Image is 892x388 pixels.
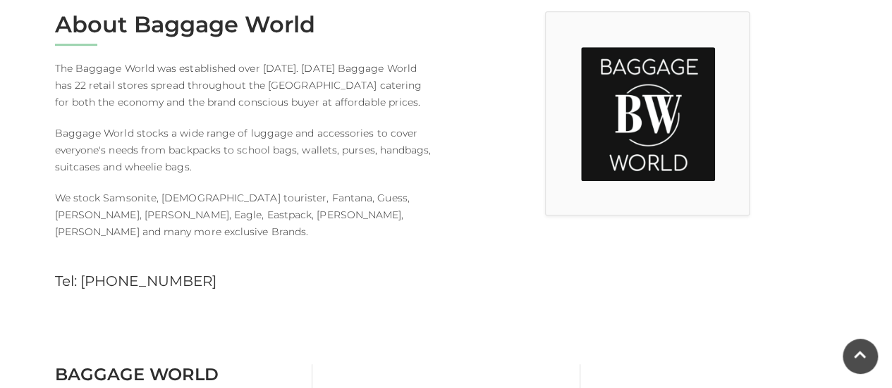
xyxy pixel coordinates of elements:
[55,125,436,175] p: Baggage World stocks a wide range of luggage and accessories to cover everyone's needs from backp...
[55,273,217,289] a: Tel: [PHONE_NUMBER]
[55,189,436,240] p: We stock Samsonite, [DEMOGRAPHIC_DATA] tourister, Fantana, Guess, [PERSON_NAME], [PERSON_NAME], E...
[55,60,436,111] p: The Baggage World was established over [DATE]. [DATE] Baggage World has 22 retail stores spread t...
[55,11,436,38] h2: About Baggage World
